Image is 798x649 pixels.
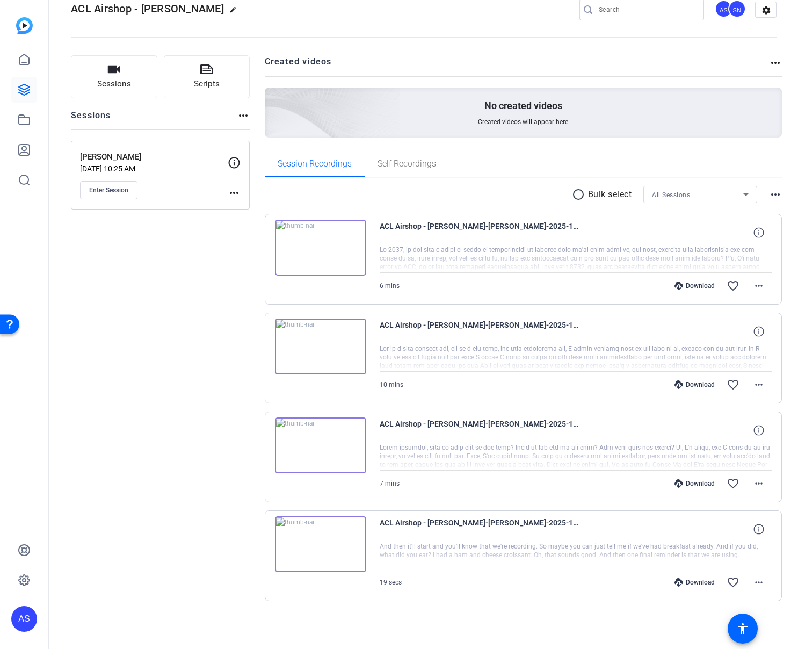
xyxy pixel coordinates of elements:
p: [DATE] 10:25 AM [80,164,228,173]
mat-icon: accessibility [736,622,749,635]
span: ACL Airshop - [PERSON_NAME]-[PERSON_NAME]-2025-10-15-11-20-08-532-0 [380,417,578,443]
span: Self Recordings [378,160,436,168]
span: Session Recordings [278,160,352,168]
span: ACL Airshop - [PERSON_NAME]-[PERSON_NAME]-2025-10-15-11-27-33-047-0 [380,319,578,344]
img: blue-gradient.svg [16,17,33,34]
div: AS [11,606,37,632]
span: ACL Airshop - [PERSON_NAME] [71,2,224,15]
span: ACL Airshop - [PERSON_NAME]-[PERSON_NAME]-2025-10-15-11-11-59-730-0 [380,516,578,542]
div: Download [669,578,720,587]
span: Sessions [97,78,131,90]
mat-icon: settings [756,2,777,18]
mat-icon: edit [229,6,242,19]
mat-icon: favorite_border [727,378,739,391]
span: Scripts [194,78,220,90]
mat-icon: favorite_border [727,477,739,490]
span: 7 mins [380,480,400,487]
button: Scripts [164,55,250,98]
p: [PERSON_NAME] [80,151,228,163]
span: 10 mins [380,381,403,388]
mat-icon: radio_button_unchecked [572,188,588,201]
p: No created videos [484,99,562,112]
mat-icon: more_horiz [752,279,765,292]
div: Download [669,380,720,389]
div: Download [669,479,720,488]
button: Sessions [71,55,157,98]
span: 6 mins [380,282,400,290]
mat-icon: more_horiz [237,109,250,122]
span: 19 secs [380,579,402,586]
img: thumb-nail [275,516,366,572]
span: Created videos will appear here [478,118,568,126]
mat-icon: more_horiz [228,186,241,199]
span: Enter Session [89,186,128,194]
input: Search [599,3,695,16]
img: thumb-nail [275,417,366,473]
mat-icon: more_horiz [752,477,765,490]
mat-icon: favorite_border [727,576,739,589]
mat-icon: more_horiz [752,576,765,589]
mat-icon: favorite_border [727,279,739,292]
h2: Sessions [71,109,111,129]
mat-icon: more_horiz [752,378,765,391]
img: thumb-nail [275,319,366,374]
mat-icon: more_horiz [769,188,782,201]
div: Download [669,282,720,290]
h2: Created videos [265,55,770,76]
p: Bulk select [588,188,632,201]
span: All Sessions [652,191,690,199]
span: ACL Airshop - [PERSON_NAME]-[PERSON_NAME]-2025-10-15-11-37-29-819-0 [380,220,578,246]
mat-icon: more_horiz [769,56,782,69]
button: Enter Session [80,181,137,199]
img: thumb-nail [275,220,366,276]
